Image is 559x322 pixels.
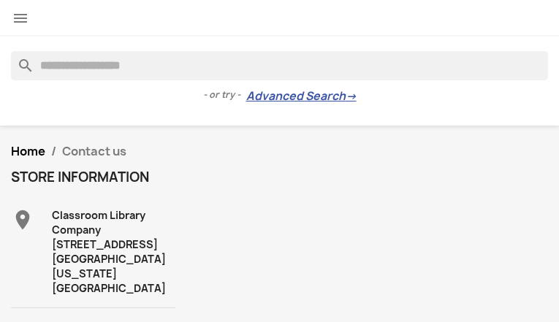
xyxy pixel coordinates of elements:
span: → [346,89,357,104]
a: Advanced Search→ [246,89,357,104]
div: Classroom Library Company [STREET_ADDRESS] [GEOGRAPHIC_DATA][US_STATE] [GEOGRAPHIC_DATA] [52,208,175,296]
i:  [12,9,29,27]
i:  [11,208,34,231]
a: Home [11,143,45,159]
span: Contact us [62,143,126,159]
i: search [11,51,28,69]
h4: Store information [11,170,175,185]
span: - or try - [203,88,246,102]
input: Search [11,51,548,80]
